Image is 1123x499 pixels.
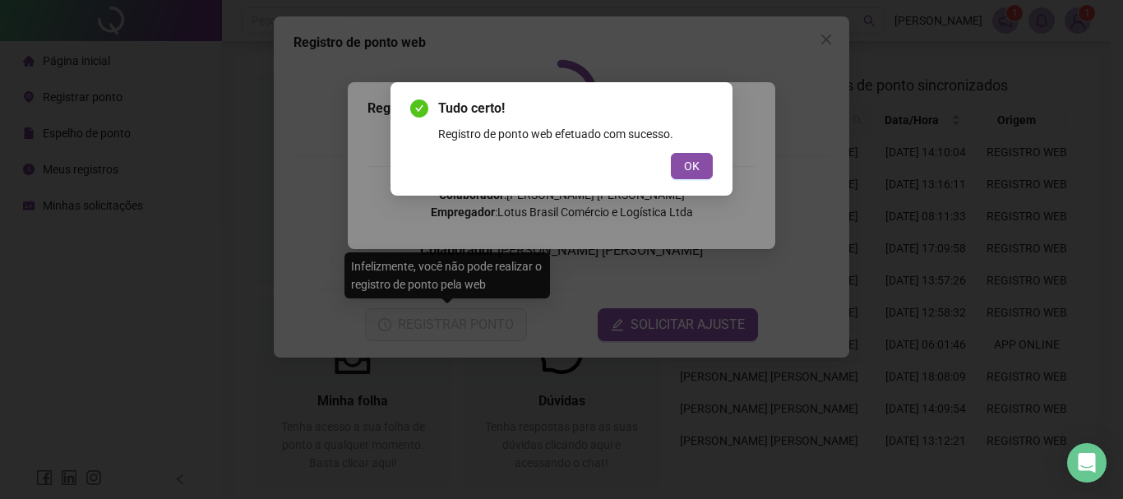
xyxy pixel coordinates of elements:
[410,99,428,118] span: check-circle
[438,125,713,143] div: Registro de ponto web efetuado com sucesso.
[438,99,713,118] span: Tudo certo!
[684,157,700,175] span: OK
[671,153,713,179] button: OK
[1067,443,1107,483] div: Open Intercom Messenger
